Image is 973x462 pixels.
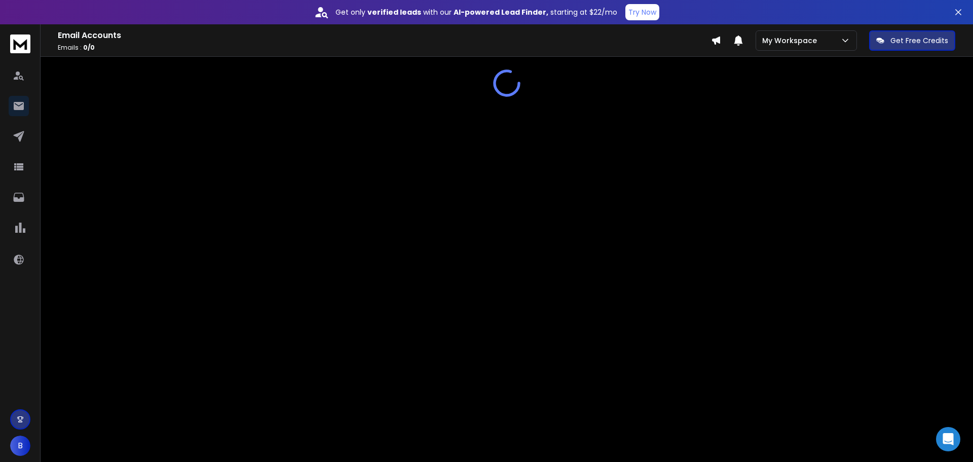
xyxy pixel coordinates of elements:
[83,43,95,52] span: 0 / 0
[762,35,821,46] p: My Workspace
[10,34,30,53] img: logo
[625,4,659,20] button: Try Now
[10,436,30,456] button: B
[335,7,617,17] p: Get only with our starting at $22/mo
[890,35,948,46] p: Get Free Credits
[367,7,421,17] strong: verified leads
[869,30,955,51] button: Get Free Credits
[58,29,711,42] h1: Email Accounts
[58,44,711,52] p: Emails :
[628,7,656,17] p: Try Now
[454,7,548,17] strong: AI-powered Lead Finder,
[936,427,960,451] div: Open Intercom Messenger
